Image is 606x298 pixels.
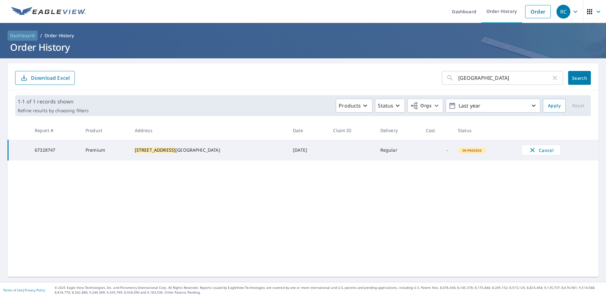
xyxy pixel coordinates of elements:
[45,32,74,39] p: Order History
[456,100,530,111] p: Last year
[328,121,375,140] th: Claim ID
[375,99,405,113] button: Status
[548,102,561,110] span: Apply
[10,32,35,39] span: Dashboard
[375,121,421,140] th: Delivery
[375,140,421,161] td: Regular
[80,121,130,140] th: Product
[8,31,38,41] a: Dashboard
[410,102,431,110] span: Orgs
[568,71,591,85] button: Search
[421,121,453,140] th: Cost
[80,140,130,161] td: Premium
[30,121,80,140] th: Report #
[288,140,328,161] td: [DATE]
[3,288,45,292] p: |
[18,108,89,114] p: Refine results by choosing filters
[135,147,283,153] div: [GEOGRAPHIC_DATA]
[407,99,443,113] button: Orgs
[288,121,328,140] th: Date
[30,140,80,161] td: 67328747
[8,41,598,54] h1: Order History
[453,121,516,140] th: Status
[525,5,551,18] a: Order
[336,99,372,113] button: Products
[521,145,561,155] button: Cancel
[458,69,551,87] input: Address, Report #, Claim ID, etc.
[573,75,586,81] span: Search
[18,98,89,105] p: 1-1 of 1 records shown
[31,74,70,81] p: Download Excel
[339,102,361,109] p: Products
[11,7,86,16] img: EV Logo
[528,146,554,154] span: Cancel
[556,5,570,19] div: RC
[25,288,45,292] a: Privacy Policy
[421,140,453,161] td: -
[459,148,486,153] span: In Process
[130,121,288,140] th: Address
[55,285,603,295] p: © 2025 Eagle View Technologies, Inc. and Pictometry International Corp. All Rights Reserved. Repo...
[15,71,75,85] button: Download Excel
[378,102,393,109] p: Status
[543,99,566,113] button: Apply
[40,32,42,39] li: /
[3,288,23,292] a: Terms of Use
[8,31,598,41] nav: breadcrumb
[446,99,540,113] button: Last year
[135,147,175,153] mark: [STREET_ADDRESS]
